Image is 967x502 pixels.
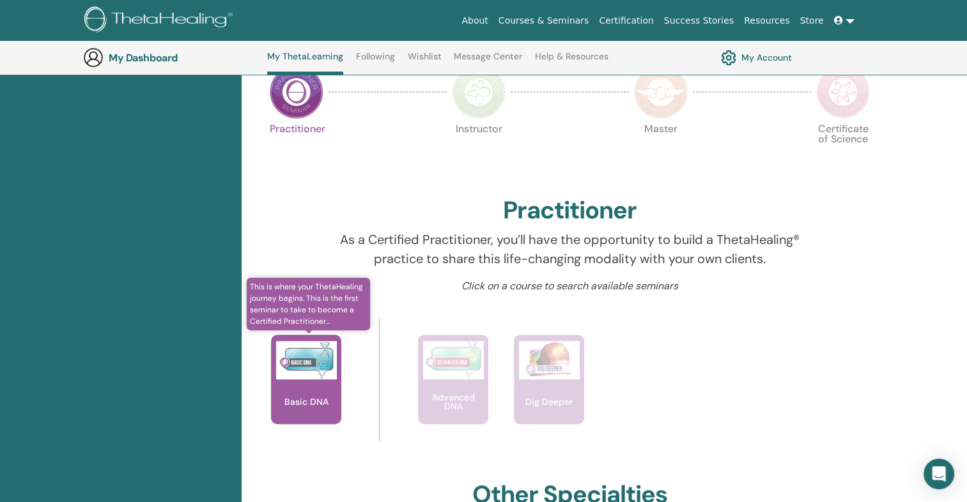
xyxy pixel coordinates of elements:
[418,393,488,411] p: Advanced DNA
[493,9,594,33] a: Courses & Seminars
[739,9,795,33] a: Resources
[452,65,506,119] img: Instructor
[270,65,323,119] img: Practitioner
[456,9,493,33] a: About
[659,9,739,33] a: Success Stories
[408,51,442,72] a: Wishlist
[267,51,343,75] a: My ThetaLearning
[594,9,658,33] a: Certification
[721,47,792,68] a: My Account
[514,335,584,450] a: Dig Deeper Dig Deeper
[634,65,688,119] img: Master
[247,278,370,330] span: This is where your ThetaHealing journey begins. This is the first seminar to take to become a Cer...
[271,335,341,450] a: This is where your ThetaHealing journey begins. This is the first seminar to take to become a Cer...
[816,65,870,119] img: Certificate of Science
[721,47,736,68] img: cog.svg
[423,341,484,379] img: Advanced DNA
[816,124,870,178] p: Certificate of Science
[452,124,506,178] p: Instructor
[535,51,608,72] a: Help & Resources
[317,230,823,268] p: As a Certified Practitioner, you’ll have the opportunity to build a ThetaHealing® practice to sha...
[270,124,323,178] p: Practitioner
[503,196,637,225] h2: Practitioner
[276,341,337,379] img: Basic DNA
[924,459,954,489] div: Open Intercom Messenger
[454,51,522,72] a: Message Center
[356,51,395,72] a: Following
[317,278,823,294] p: Click on a course to search available seminars
[418,335,488,450] a: Advanced DNA Advanced DNA
[795,9,829,33] a: Store
[520,397,578,406] p: Dig Deeper
[109,52,236,64] h3: My Dashboard
[519,341,580,379] img: Dig Deeper
[634,124,688,178] p: Master
[279,397,334,406] p: Basic DNA
[83,47,104,68] img: generic-user-icon.jpg
[84,6,237,35] img: logo.png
